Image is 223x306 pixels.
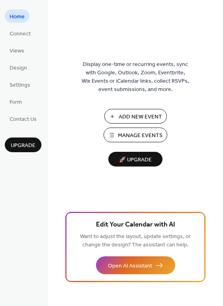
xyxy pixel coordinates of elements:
[108,152,162,167] button: 🚀 Upgrade
[82,60,189,94] span: Display one-time or recurring events, sync with Google, Outlook, Zoom, Eventbrite, Wix Events or ...
[104,128,167,142] button: Manage Events
[108,262,152,270] span: Open AI Assistant
[104,109,167,124] button: Add New Event
[5,61,32,74] a: Design
[10,13,25,21] span: Home
[96,256,175,274] button: Open AI Assistant
[10,115,37,124] span: Contact Us
[5,10,29,23] a: Home
[96,219,175,230] span: Edit Your Calendar with AI
[5,44,29,57] a: Views
[10,64,27,72] span: Design
[5,95,27,108] a: Form
[119,113,162,121] span: Add New Event
[80,231,191,250] span: Want to adjust the layout, update settings, or change the design? The assistant can help.
[5,112,41,125] a: Contact Us
[10,30,31,38] span: Connect
[118,132,162,140] span: Manage Events
[10,98,22,107] span: Form
[5,78,35,91] a: Settings
[113,155,158,165] span: 🚀 Upgrade
[11,141,35,150] span: Upgrade
[5,138,41,152] button: Upgrade
[10,81,30,89] span: Settings
[5,27,35,40] a: Connect
[10,47,24,55] span: Views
